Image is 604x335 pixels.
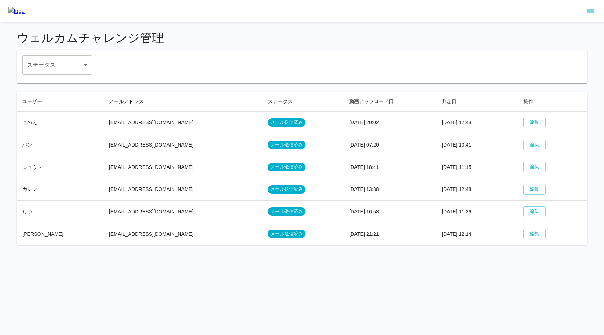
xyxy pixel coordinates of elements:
[268,119,305,126] span: メール送信済み
[262,92,344,112] th: ステータス
[344,92,436,112] th: 動画アップロード日
[523,140,546,150] button: 編集
[22,55,92,75] div: ​
[268,142,305,148] span: メール送信済み
[523,184,546,195] button: 編集
[436,178,518,201] td: [DATE] 12:48
[268,208,305,215] span: メール送信済み
[436,134,518,156] td: [DATE] 10:41
[103,200,263,223] td: [EMAIL_ADDRESS][DOMAIN_NAME]
[103,134,263,156] td: [EMAIL_ADDRESS][DOMAIN_NAME]
[103,156,263,178] td: [EMAIL_ADDRESS][DOMAIN_NAME]
[17,200,103,223] td: りつ
[523,162,546,172] button: 編集
[103,92,263,112] th: メールアドレス
[17,178,103,201] td: カレン
[436,92,518,112] th: 判定日
[518,92,587,112] th: 操作
[17,31,587,45] h4: ウェルカムチャレンジ管理
[8,7,25,15] img: logo
[17,92,103,112] th: ユーザー
[344,111,436,134] td: [DATE] 20:02
[344,223,436,245] td: [DATE] 21:21
[344,200,436,223] td: [DATE] 16:58
[344,156,436,178] td: [DATE] 18:41
[268,231,305,237] span: メール送信済み
[103,111,263,134] td: [EMAIL_ADDRESS][DOMAIN_NAME]
[436,111,518,134] td: [DATE] 12:48
[103,178,263,201] td: [EMAIL_ADDRESS][DOMAIN_NAME]
[436,200,518,223] td: [DATE] 11:36
[17,156,103,178] td: シュウト
[17,134,103,156] td: パン
[523,229,546,240] button: 編集
[344,178,436,201] td: [DATE] 13:38
[436,223,518,245] td: [DATE] 12:14
[523,206,546,217] button: 編集
[17,223,103,245] td: [PERSON_NAME]
[523,117,546,128] button: 編集
[585,5,597,17] button: sidemenu
[344,134,436,156] td: [DATE] 07:20
[436,156,518,178] td: [DATE] 11:15
[103,223,263,245] td: [EMAIL_ADDRESS][DOMAIN_NAME]
[268,164,305,170] span: メール送信済み
[268,186,305,193] span: メール送信済み
[17,111,103,134] td: このえ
